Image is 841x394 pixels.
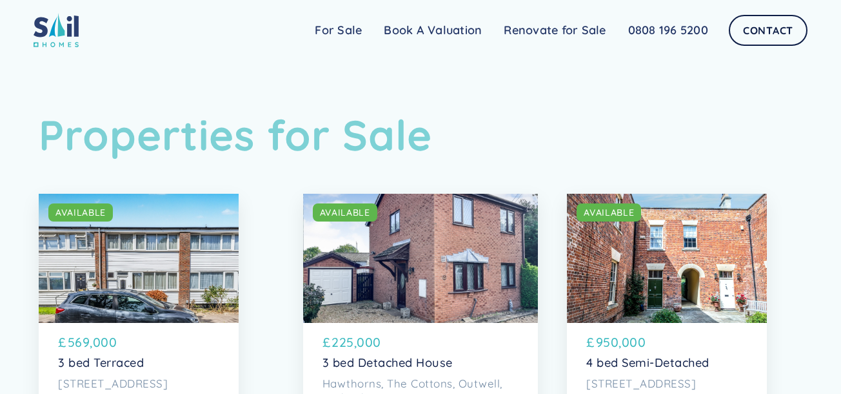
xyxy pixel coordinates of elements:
p: 225,000 [331,333,381,351]
a: Book A Valuation [373,17,493,43]
div: AVAILABLE [584,206,634,219]
p: £ [58,333,66,351]
h1: Properties for Sale [39,110,802,160]
a: For Sale [304,17,373,43]
p: £ [586,333,595,351]
p: 569,000 [68,333,117,351]
a: 0808 196 5200 [617,17,719,43]
p: 3 bed Detached House [322,356,519,370]
a: Contact [729,15,807,46]
p: [STREET_ADDRESS] [58,377,219,391]
p: 3 bed Terraced [58,356,219,370]
img: sail home logo colored [34,13,79,47]
p: £ [322,333,331,351]
p: 4 bed Semi-Detached [586,356,747,370]
div: AVAILABLE [55,206,106,219]
p: 950,000 [596,333,646,351]
a: Renovate for Sale [493,17,617,43]
p: [STREET_ADDRESS] [586,377,747,391]
div: AVAILABLE [320,206,370,219]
